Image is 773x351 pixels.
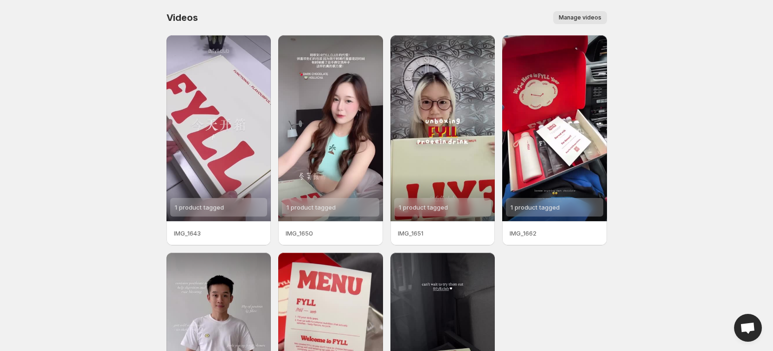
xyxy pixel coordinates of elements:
[510,229,600,238] p: IMG_1662
[734,314,762,342] div: Open chat
[399,204,448,211] span: 1 product tagged
[287,204,336,211] span: 1 product tagged
[175,204,224,211] span: 1 product tagged
[166,12,198,23] span: Videos
[398,229,488,238] p: IMG_1651
[553,11,607,24] button: Manage videos
[174,229,264,238] p: IMG_1643
[559,14,601,21] span: Manage videos
[511,204,560,211] span: 1 product tagged
[286,229,376,238] p: IMG_1650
